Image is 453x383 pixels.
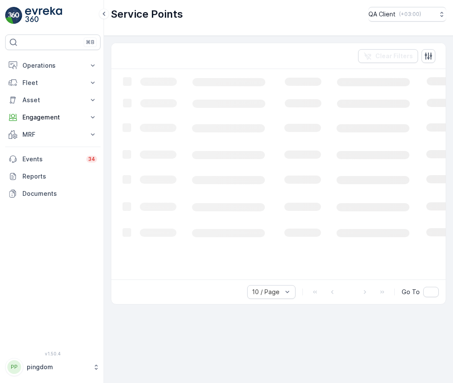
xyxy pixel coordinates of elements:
button: Operations [5,57,101,74]
a: Reports [5,168,101,185]
p: Fleet [22,78,83,87]
p: QA Client [368,10,396,19]
p: MRF [22,130,83,139]
p: Service Points [111,7,183,21]
a: Events34 [5,151,101,168]
button: Engagement [5,109,101,126]
p: Clear Filters [375,52,413,60]
p: ( +03:00 ) [399,11,421,18]
button: Fleet [5,74,101,91]
div: PP [7,360,21,374]
p: Documents [22,189,97,198]
p: Reports [22,172,97,181]
button: Clear Filters [358,49,418,63]
button: PPpingdom [5,358,101,376]
p: ⌘B [86,39,94,46]
span: v 1.50.4 [5,351,101,356]
p: Asset [22,96,83,104]
button: MRF [5,126,101,143]
p: Engagement [22,113,83,122]
p: pingdom [27,363,88,371]
button: QA Client(+03:00) [368,7,446,22]
p: Events [22,155,81,163]
img: logo_light-DOdMpM7g.png [25,7,62,24]
a: Documents [5,185,101,202]
button: Asset [5,91,101,109]
p: 34 [88,156,95,163]
p: Operations [22,61,83,70]
span: Go To [402,288,420,296]
img: logo [5,7,22,24]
